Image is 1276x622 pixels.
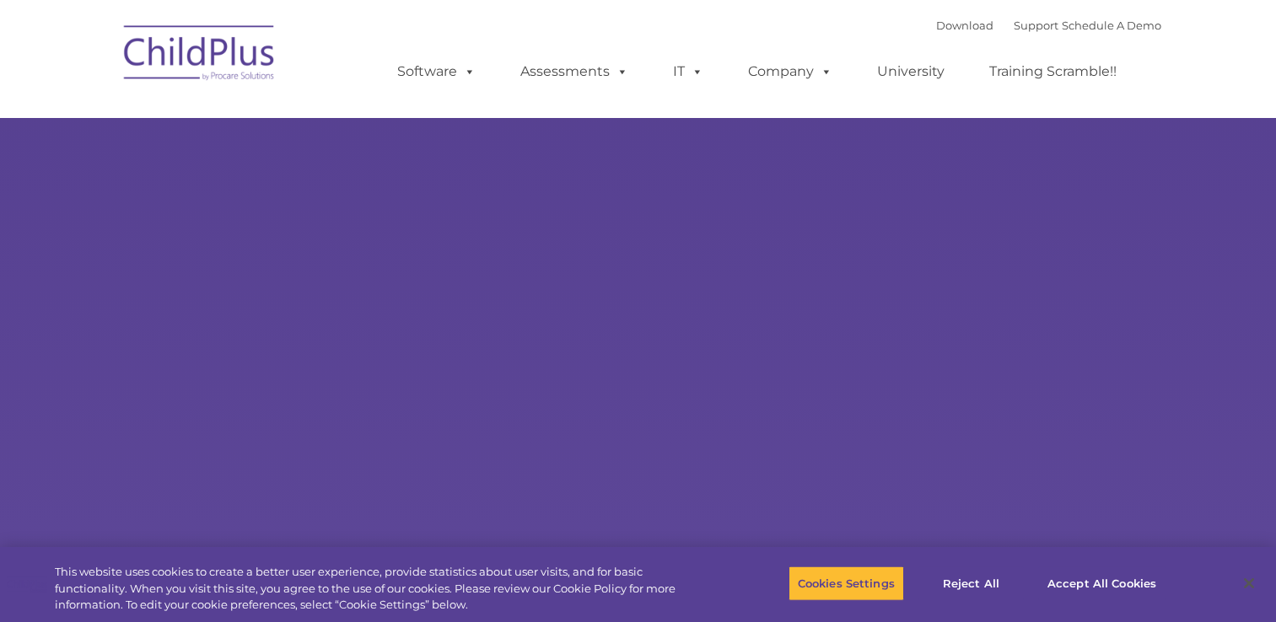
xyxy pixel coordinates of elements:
a: Support [1014,19,1058,32]
button: Cookies Settings [789,566,904,601]
button: Reject All [918,566,1024,601]
button: Accept All Cookies [1038,566,1166,601]
img: ChildPlus by Procare Solutions [116,13,284,98]
a: Training Scramble!! [972,55,1133,88]
font: | [936,19,1161,32]
a: IT [656,55,720,88]
a: Download [936,19,993,32]
a: University [860,55,961,88]
a: Software [380,55,493,88]
a: Company [731,55,849,88]
a: Assessments [503,55,645,88]
a: Schedule A Demo [1062,19,1161,32]
div: This website uses cookies to create a better user experience, provide statistics about user visit... [55,564,702,614]
button: Close [1230,565,1268,602]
